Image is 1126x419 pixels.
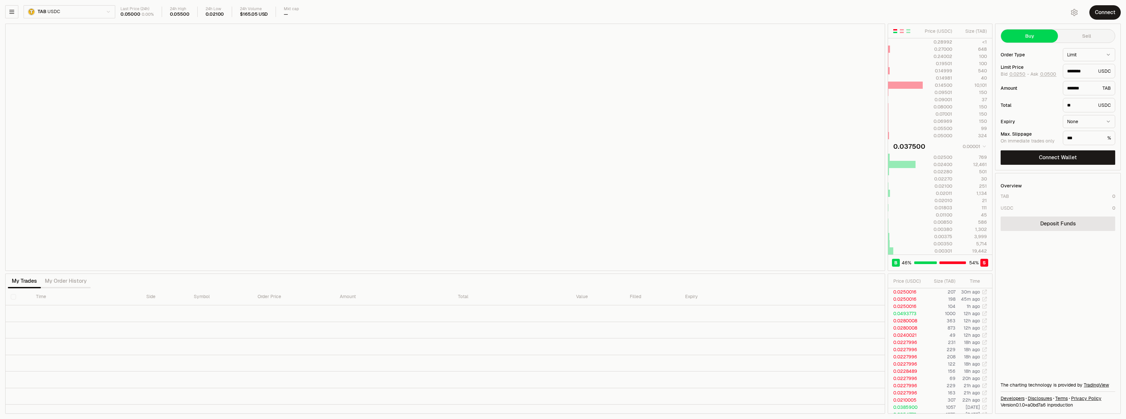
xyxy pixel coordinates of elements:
[964,354,980,360] time: 18h ago
[1030,71,1057,77] span: Ask
[958,219,987,225] div: 586
[142,12,154,17] div: 0.00%
[894,259,898,266] span: B
[41,275,91,288] button: My Order History
[1058,29,1115,43] button: Sell
[923,125,952,132] div: 0.05500
[923,111,952,117] div: 0.07001
[335,288,453,305] th: Amount
[958,212,987,218] div: 45
[923,212,952,218] div: 0.01100
[923,132,952,139] div: 0.05000
[1071,395,1101,402] a: Privacy Policy
[120,7,154,11] div: Last Price (24h)
[1001,86,1058,90] div: Amount
[925,295,956,303] td: 198
[925,310,956,317] td: 1000
[925,368,956,375] td: 156
[958,161,987,168] div: 12,461
[923,183,952,189] div: 0.02100
[923,176,952,182] div: 0.02270
[958,111,987,117] div: 150
[888,317,925,324] td: 0.0280008
[958,168,987,175] div: 501
[1009,71,1026,77] button: 0.0250
[923,104,952,110] div: 0.08000
[958,46,987,52] div: 648
[964,318,980,324] time: 12h ago
[893,29,898,34] button: Show Buy and Sell Orders
[6,24,885,271] iframe: Financial Chart
[961,278,980,284] div: Time
[1055,395,1068,402] a: Terms
[958,28,987,34] div: Size ( TAB )
[1028,395,1052,402] a: Disclosures
[888,389,925,396] td: 0.0227996
[925,411,956,418] td: 1875
[1063,48,1115,61] button: Limit
[925,303,956,310] td: 104
[925,382,956,389] td: 229
[1001,119,1058,124] div: Expiry
[240,7,268,11] div: 24h Volume
[680,288,786,305] th: Expiry
[958,240,987,247] div: 5,714
[893,278,925,284] div: Price ( USDC )
[958,183,987,189] div: 251
[28,8,35,15] img: TAB.png
[925,396,956,404] td: 307
[962,397,980,403] time: 22h ago
[925,360,956,368] td: 122
[923,219,952,225] div: 0.00850
[1001,132,1058,136] div: Max. Slippage
[1063,64,1115,78] div: USDC
[284,11,288,17] div: —
[925,324,956,332] td: 873
[923,82,952,88] div: 0.14500
[923,118,952,124] div: 0.06969
[1001,205,1013,211] div: USDC
[1001,382,1115,388] div: The charting technology is provided by
[925,346,956,353] td: 229
[964,368,980,374] time: 18h ago
[958,67,987,74] div: 540
[962,375,980,381] time: 20h ago
[47,9,60,15] span: USDC
[964,383,980,389] time: 21h ago
[1001,217,1115,231] a: Deposit Funds
[961,143,987,150] button: 0.00001
[923,204,952,211] div: 0.01803
[38,9,46,15] span: TAB
[958,197,987,204] div: 21
[958,248,987,254] div: 19,442
[958,75,987,81] div: 40
[923,67,952,74] div: 0.14999
[888,404,925,411] td: 0.0385900
[961,289,980,295] time: 30m ago
[958,204,987,211] div: 111
[925,339,956,346] td: 231
[902,259,911,266] span: 46 %
[1001,103,1058,107] div: Total
[1001,150,1115,165] button: Connect Wallet
[1063,115,1115,128] button: None
[958,226,987,233] div: 1,302
[969,259,979,266] span: 54 %
[958,60,987,67] div: 100
[888,396,925,404] td: 0.0210005
[967,303,980,309] time: 1h ago
[252,288,335,305] th: Order Price
[931,278,955,284] div: Size ( TAB )
[1089,5,1121,20] button: Connect
[958,190,987,197] div: 1,134
[888,411,925,418] td: 0.0354779
[453,288,571,305] th: Total
[1001,29,1058,43] button: Buy
[170,7,190,11] div: 24h High
[11,294,16,299] button: Select all
[964,347,980,352] time: 18h ago
[958,96,987,103] div: 37
[888,360,925,368] td: 0.0227996
[1001,182,1022,189] div: Overview
[888,324,925,332] td: 0.0280008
